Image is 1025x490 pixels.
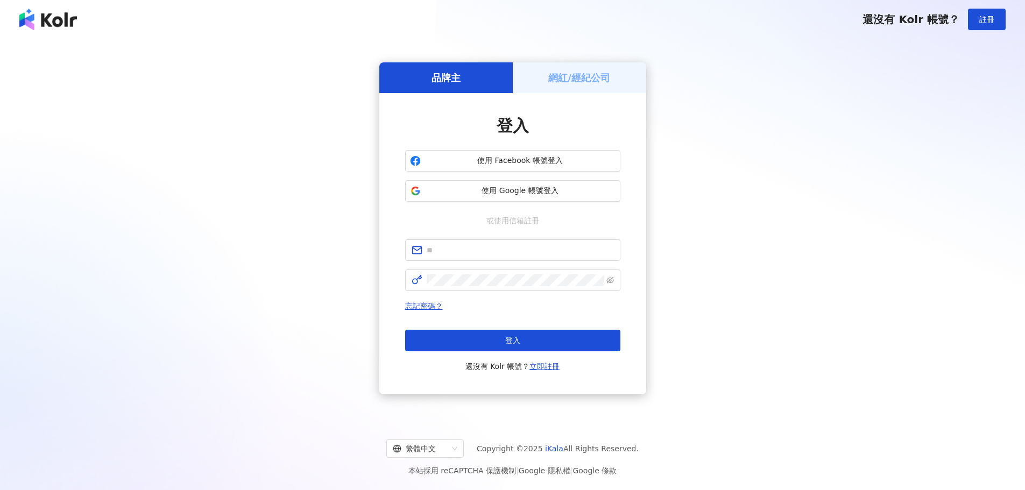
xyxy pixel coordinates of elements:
[405,302,443,310] a: 忘記密碼？
[545,444,563,453] a: iKala
[968,9,1006,30] button: 註冊
[529,362,560,371] a: 立即註冊
[519,466,570,475] a: Google 隱私權
[505,336,520,345] span: 登入
[477,442,639,455] span: Copyright © 2025 All Rights Reserved.
[432,71,461,84] h5: 品牌主
[405,180,620,202] button: 使用 Google 帳號登入
[606,276,614,284] span: eye-invisible
[425,186,616,196] span: 使用 Google 帳號登入
[979,15,994,24] span: 註冊
[572,466,617,475] a: Google 條款
[19,9,77,30] img: logo
[479,215,547,226] span: 或使用信箱註冊
[405,150,620,172] button: 使用 Facebook 帳號登入
[405,330,620,351] button: 登入
[393,440,448,457] div: 繁體中文
[425,155,616,166] span: 使用 Facebook 帳號登入
[408,464,617,477] span: 本站採用 reCAPTCHA 保護機制
[570,466,573,475] span: |
[497,116,529,135] span: 登入
[516,466,519,475] span: |
[465,360,560,373] span: 還沒有 Kolr 帳號？
[863,13,959,26] span: 還沒有 Kolr 帳號？
[548,71,610,84] h5: 網紅/經紀公司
